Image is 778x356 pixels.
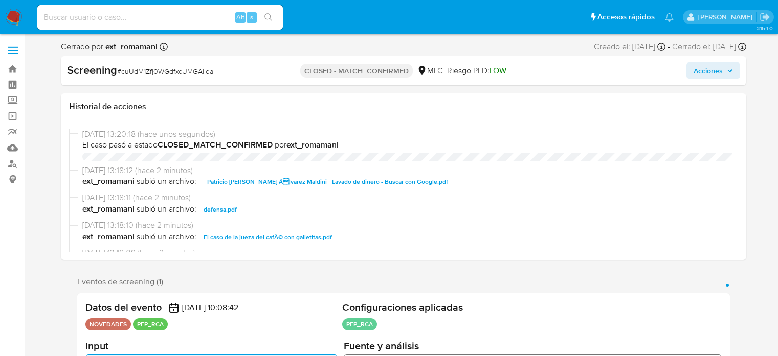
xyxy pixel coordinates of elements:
[417,65,443,76] div: MLC
[82,247,734,259] span: [DATE] 13:18:09 (hace 2 minutos)
[300,64,413,78] p: CLOSED - MATCH_CONFIRMED
[137,231,196,243] span: subió un archivo:
[668,41,670,52] span: -
[82,139,734,151] span: El caso pasó a estado por
[694,62,723,79] span: Acciones
[665,13,674,22] a: Notificaciones
[490,65,506,76] span: LOW
[82,231,135,243] b: ext_romamani
[82,203,135,216] b: ext_romamani
[37,11,283,24] input: Buscar usuario o caso...
[82,165,734,176] span: [DATE] 13:18:12 (hace 2 minutos)
[698,12,756,22] p: ext_romamani@mercadolibre.com
[236,12,244,22] span: Alt
[61,41,158,52] span: Cerrado por
[204,231,332,243] span: El caso de la jueza del cafÃ© con galletitas.pdf
[67,61,117,78] b: Screening
[686,62,740,79] button: Acciones
[69,101,738,112] h1: Historial de acciones
[204,203,237,216] span: defensa.pdf
[672,41,746,52] div: Cerrado el: [DATE]
[258,10,279,25] button: search-icon
[250,12,253,22] span: s
[198,203,242,216] button: defensa.pdf
[204,176,448,188] span: _Patricio [PERSON_NAME] Ãlvarez Maldini_ Lavado de dinero - Buscar con Google.pdf
[82,129,734,140] span: [DATE] 13:20:18 (hace unos segundos)
[198,231,337,243] button: El caso de la jueza del cafÃ© con galletitas.pdf
[447,65,506,76] span: Riesgo PLD:
[103,40,158,52] b: ext_romamani
[286,139,339,151] b: ext_romamani
[158,139,273,151] b: CLOSED_MATCH_CONFIRMED
[597,12,655,23] span: Accesos rápidos
[594,41,665,52] div: Creado el: [DATE]
[117,66,213,76] span: # cuUdM1Zfj0WGdfxcUMGAilda
[82,176,135,188] b: ext_romamani
[760,12,770,23] a: Salir
[82,192,734,203] span: [DATE] 13:18:11 (hace 2 minutos)
[137,176,196,188] span: subió un archivo:
[82,220,734,231] span: [DATE] 13:18:10 (hace 2 minutos)
[198,176,453,188] button: _Patricio [PERSON_NAME] Ãlvarez Maldini_ Lavado de dinero - Buscar con Google.pdf
[137,203,196,216] span: subió un archivo:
